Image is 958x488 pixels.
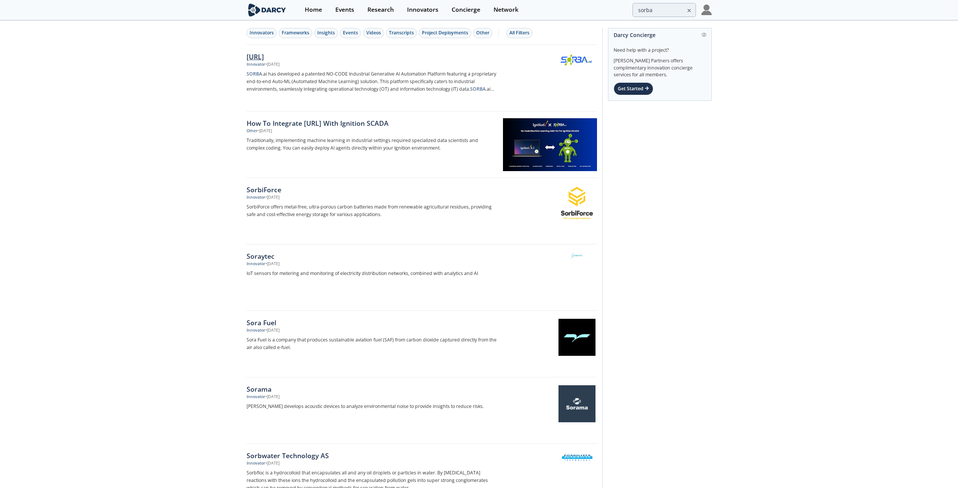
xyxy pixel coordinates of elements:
div: How To Integrate [URL] With Ignition SCADA [247,118,497,128]
img: Sorama [558,385,595,422]
div: • [DATE] [265,394,279,400]
p: IoT sensors for metering and monitoring of electricity distribution networks, combined with analy... [247,270,497,277]
div: • [DATE] [258,128,272,134]
div: SorbiForce [247,185,497,195]
strong: SORBA [470,86,486,92]
button: Innovators [247,28,277,38]
div: Innovator [247,327,265,334]
button: Frameworks [279,28,312,38]
div: Videos [366,29,381,36]
div: Innovator [247,261,265,267]
div: All Filters [509,29,529,36]
img: information.svg [702,33,706,37]
input: Advanced Search [632,3,696,17]
img: Soraytec [558,252,595,259]
img: SORBA.ai [558,53,595,66]
div: Soraytec [247,251,497,261]
div: • [DATE] [265,261,279,267]
div: Innovators [250,29,274,36]
a: Sorama Innovator •[DATE] [PERSON_NAME] develops acoustic devices to analyze environmental noise t... [247,377,597,444]
div: Transcripts [389,29,414,36]
img: Sora Fuel [558,319,595,356]
p: Sora Fuel is a company that produces sustainable aviation fuel (SAF) from carbon dioxide captured... [247,336,497,351]
button: Other [473,28,492,38]
div: Insights [317,29,335,36]
div: Other [476,29,489,36]
button: All Filters [506,28,532,38]
div: Innovator [247,62,265,68]
p: .ai has developed a patented NO-CODE Industrial Generative AI Automation Platform featuring a pro... [247,70,497,93]
div: Need help with a project? [614,42,706,54]
a: [URL] Innovator •[DATE] SORBA.ai has developed a patented NO-CODE Industrial Generative AI Automa... [247,45,597,111]
div: Research [367,7,394,13]
p: Traditionally, implementing machine learning in industrial settings required specialized data sci... [247,137,497,152]
a: Sora Fuel Innovator •[DATE] Sora Fuel is a company that produces sustainable aviation fuel (SAF) ... [247,311,597,377]
img: SorbiForce [558,186,595,221]
div: Sorbwater Technology AS [247,451,497,460]
div: Innovator [247,460,265,466]
a: SorbiForce Innovator •[DATE] SorbiForce offers metal-free, ultra-porous carbon batteries made fro... [247,178,597,244]
div: Network [494,7,518,13]
img: Profile [701,5,712,15]
a: How To Integrate [URL] With Ignition SCADA Other •[DATE] Traditionally, implementing machine lear... [247,111,597,178]
div: • [DATE] [265,460,279,466]
button: Transcripts [386,28,417,38]
img: logo-wide.svg [247,3,288,17]
p: [PERSON_NAME] develops acoustic devices to analyze environmental noise to provide insights to red... [247,403,497,410]
button: Events [340,28,361,38]
button: Videos [363,28,384,38]
button: Project Deployments [419,28,471,38]
div: Frameworks [282,29,309,36]
div: Innovator [247,394,265,400]
div: Other [247,128,258,134]
div: Home [305,7,322,13]
a: Soraytec Innovator •[DATE] IoT sensors for metering and monitoring of electricity distribution ne... [247,244,597,311]
p: SorbiForce offers metal-free, ultra-porous carbon batteries made from renewable agricultural resi... [247,203,497,218]
div: Project Deployments [422,29,468,36]
div: • [DATE] [265,327,279,334]
div: Sorama [247,384,497,394]
div: Concierge [452,7,480,13]
div: • [DATE] [265,195,279,201]
button: Insights [314,28,338,38]
div: Innovators [407,7,438,13]
img: Sorbwater Technology AS [558,452,595,463]
div: Get Started [614,82,653,95]
div: [URL] [247,52,497,62]
div: • [DATE] [265,62,279,68]
div: Events [343,29,358,36]
div: Events [335,7,354,13]
div: Darcy Concierge [614,28,706,42]
div: Innovator [247,195,265,201]
div: Sora Fuel [247,318,497,327]
strong: SORBA [247,71,262,77]
div: [PERSON_NAME] Partners offers complimentary innovation concierge services for all members. [614,54,706,79]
